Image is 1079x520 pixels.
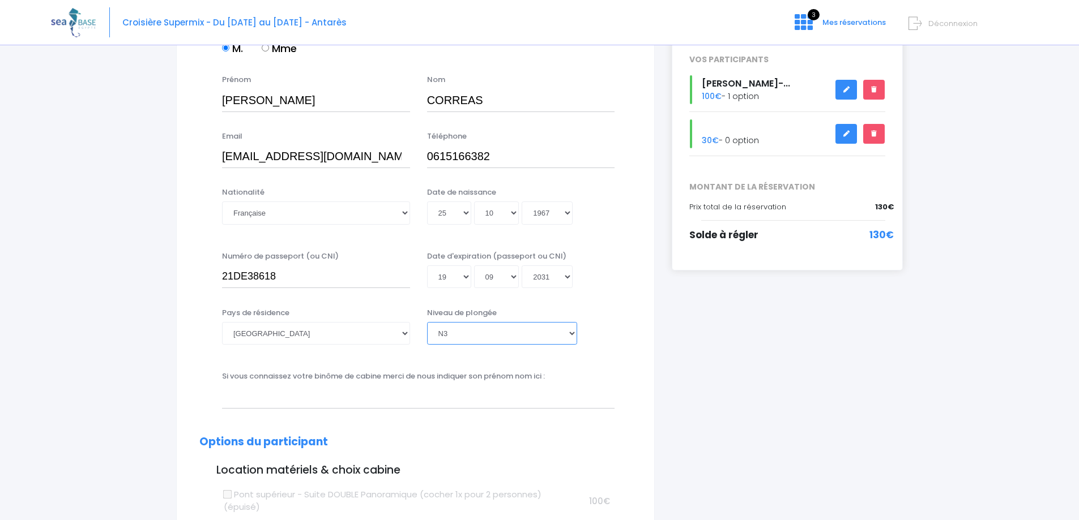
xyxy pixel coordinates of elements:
span: Déconnexion [928,18,978,29]
label: Nom [427,74,445,85]
label: Prénom [222,74,251,85]
label: Date d'expiration (passeport ou CNI) [427,251,566,262]
span: Mes réservations [822,17,886,28]
span: 3 [808,9,820,20]
input: M. [222,44,229,51]
div: - 0 option [681,119,894,148]
span: [PERSON_NAME]-... [702,77,790,90]
span: 30€ [702,135,719,146]
a: 3 Mes réservations [786,21,893,32]
span: Prix total de la réservation [689,201,786,212]
label: Nationalité [222,187,265,198]
span: 130€ [869,228,894,243]
label: Pont supérieur - Suite DOUBLE Panoramique (cocher 1x pour 2 personnes) (épuisé) [224,488,568,514]
input: Mme [262,44,269,51]
span: MONTANT DE LA RÉSERVATION [681,181,894,193]
span: 130€ [875,201,894,213]
label: Date de naissance [427,187,496,198]
h3: Location matériels & choix cabine [199,464,632,477]
span: 100€ [702,91,722,102]
div: - 1 option [681,75,894,104]
label: Téléphone [427,131,467,142]
span: Croisière Supermix - Du [DATE] au [DATE] - Antarès [122,16,347,28]
label: Mme [262,41,297,56]
label: Numéro de passeport (ou CNI) [222,251,339,262]
label: Pays de résidence [222,307,289,319]
span: Solde à régler [689,228,758,242]
h2: Options du participant [199,436,632,449]
label: M. [222,41,243,56]
input: Pont supérieur - Suite DOUBLE Panoramique (cocher 1x pour 2 personnes) (épuisé) [223,489,232,498]
label: Niveau de plongée [427,307,497,319]
span: 100€ [589,495,610,507]
label: Si vous connaissez votre binôme de cabine merci de nous indiquer son prénom nom ici : [222,371,545,382]
label: Email [222,131,242,142]
div: VOS PARTICIPANTS [681,54,894,66]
